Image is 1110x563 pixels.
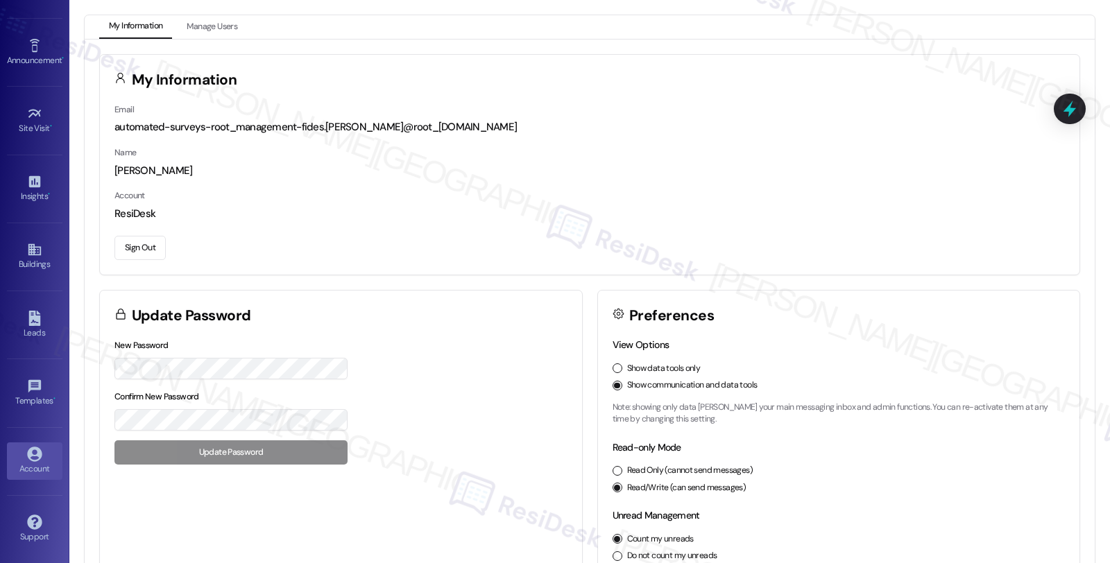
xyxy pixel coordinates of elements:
div: ResiDesk [114,207,1065,221]
button: Sign Out [114,236,166,260]
a: Site Visit • [7,102,62,139]
label: Read-only Mode [613,441,681,453]
button: Manage Users [177,15,247,39]
a: Insights • [7,170,62,207]
h3: Preferences [629,309,714,323]
label: Email [114,104,134,115]
label: Count my unreads [627,533,694,546]
a: Leads [7,306,62,344]
label: Account [114,190,145,201]
a: Support [7,510,62,548]
a: Templates • [7,374,62,412]
a: Buildings [7,238,62,275]
label: Read Only (cannot send messages) [627,465,753,477]
label: Unread Management [613,509,700,521]
span: • [50,121,52,131]
label: Show data tools only [627,363,701,375]
label: New Password [114,340,169,351]
label: Name [114,147,137,158]
p: Note: showing only data [PERSON_NAME] your main messaging inbox and admin functions. You can re-a... [613,401,1066,426]
span: • [62,53,64,63]
label: View Options [613,338,669,351]
span: • [48,189,50,199]
button: My Information [99,15,172,39]
label: Show communication and data tools [627,379,758,392]
label: Confirm New Password [114,391,199,402]
h3: Update Password [132,309,251,323]
h3: My Information [132,73,237,87]
span: • [53,394,55,404]
label: Read/Write (can send messages) [627,482,746,494]
a: Account [7,442,62,480]
label: Do not count my unreads [627,550,717,562]
div: [PERSON_NAME] [114,164,1065,178]
div: automated-surveys-root_management-fides.[PERSON_NAME]@root_[DOMAIN_NAME] [114,120,1065,135]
